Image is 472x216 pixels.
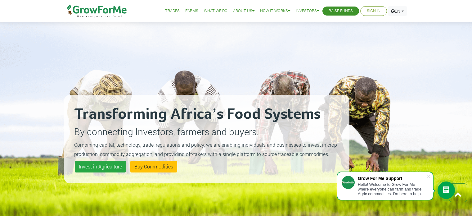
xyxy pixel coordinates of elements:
a: Raise Funds [329,8,353,14]
a: How it Works [260,8,290,14]
a: Farms [185,8,198,14]
p: By connecting Investors, farmers and buyers. [74,125,339,139]
a: EN [388,6,407,16]
a: About Us [233,8,254,14]
div: Grow For Me Support [358,176,427,181]
a: Invest in Agriculture [75,161,126,172]
div: Hello! Welcome to Grow For Me where everyone can farm and trade Agric commodities. I'm here to help. [358,182,427,196]
a: Sign In [367,8,380,14]
a: What We Do [204,8,227,14]
small: Combining capital, technology, trade, regulations and policy, we are enabling individuals and bus... [74,141,337,157]
a: Trades [165,8,180,14]
a: Buy Commodities [130,161,177,172]
h2: Transforming Africa’s Food Systems [74,105,339,124]
a: Investors [296,8,319,14]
